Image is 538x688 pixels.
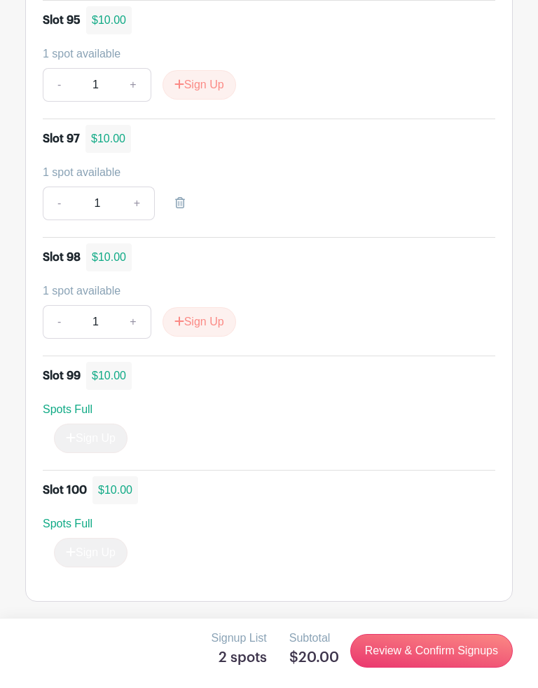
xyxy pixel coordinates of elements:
p: Signup List [212,630,267,647]
a: - [43,305,75,339]
a: + [116,305,151,339]
div: 1 spot available [43,283,484,299]
div: Slot 100 [43,482,87,499]
div: $10.00 [85,125,131,153]
a: - [43,187,75,220]
a: Review & Confirm Signups [350,634,513,668]
div: 1 spot available [43,164,484,181]
div: 1 spot available [43,46,484,62]
button: Sign Up [163,307,236,337]
button: Sign Up [163,70,236,100]
span: Spots Full [43,403,92,415]
a: + [116,68,151,102]
div: Slot 95 [43,12,81,29]
h5: 2 spots [212,649,267,666]
div: Slot 98 [43,249,81,266]
div: $10.00 [92,476,138,504]
div: $10.00 [86,243,132,271]
span: Spots Full [43,518,92,530]
div: $10.00 [86,362,132,390]
a: + [120,187,155,220]
h5: $20.00 [289,649,339,666]
p: Subtotal [289,630,339,647]
div: Slot 97 [43,130,80,147]
div: $10.00 [86,6,132,34]
a: - [43,68,75,102]
div: Slot 99 [43,367,81,384]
